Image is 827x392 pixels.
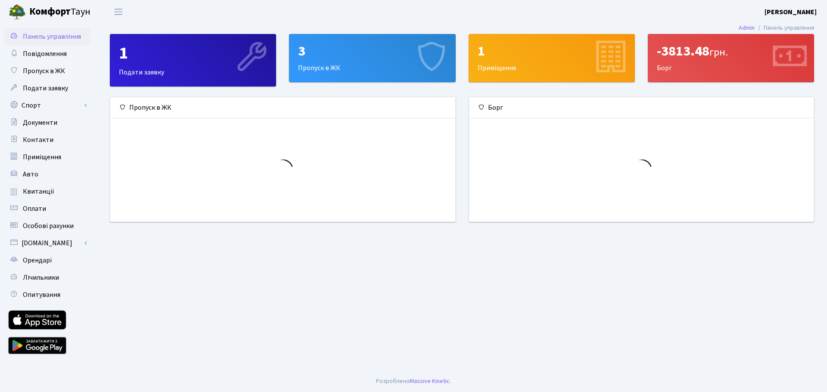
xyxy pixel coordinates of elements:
[4,148,90,166] a: Приміщення
[4,80,90,97] a: Подати заявку
[4,217,90,235] a: Особові рахунки
[23,118,57,127] span: Документи
[469,97,814,118] div: Борг
[755,23,814,33] li: Панель управління
[4,235,90,252] a: [DOMAIN_NAME]
[110,34,276,86] a: 1Подати заявку
[108,5,129,19] button: Переключити навігацію
[410,377,450,386] a: Massive Kinetic
[4,252,90,269] a: Орендарі
[9,3,26,21] img: logo.png
[23,290,60,299] span: Опитування
[478,43,626,59] div: 1
[289,34,455,82] div: Пропуск в ЖК
[23,204,46,213] span: Оплати
[4,97,90,114] a: Спорт
[4,28,90,45] a: Панель управління
[23,49,67,59] span: Повідомлення
[29,5,71,19] b: Комфорт
[648,34,814,82] div: Борг
[23,152,61,162] span: Приміщення
[4,45,90,62] a: Повідомлення
[23,32,81,41] span: Панель управління
[23,187,54,196] span: Квитанції
[726,19,827,37] nav: breadcrumb
[709,45,728,60] span: грн.
[469,34,634,82] div: Приміщення
[4,269,90,286] a: Лічильники
[23,170,38,179] span: Авто
[289,34,455,82] a: 3Пропуск в ЖК
[23,135,53,145] span: Контакти
[4,131,90,148] a: Контакти
[4,183,90,200] a: Квитанції
[23,256,52,265] span: Орендарі
[23,273,59,282] span: Лічильники
[657,43,805,59] div: -3813.48
[119,43,267,64] div: 1
[4,200,90,217] a: Оплати
[4,286,90,303] a: Опитування
[110,97,455,118] div: Пропуск в ЖК
[4,166,90,183] a: Авто
[29,5,90,19] span: Таун
[765,7,817,17] a: [PERSON_NAME]
[469,34,635,82] a: 1Приміщення
[23,66,65,76] span: Пропуск в ЖК
[110,34,276,86] div: Подати заявку
[23,83,68,93] span: Подати заявку
[23,221,74,231] span: Особові рахунки
[4,114,90,131] a: Документи
[376,377,451,386] div: Розроблено .
[739,23,755,32] a: Admin
[4,62,90,80] a: Пропуск в ЖК
[298,43,446,59] div: 3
